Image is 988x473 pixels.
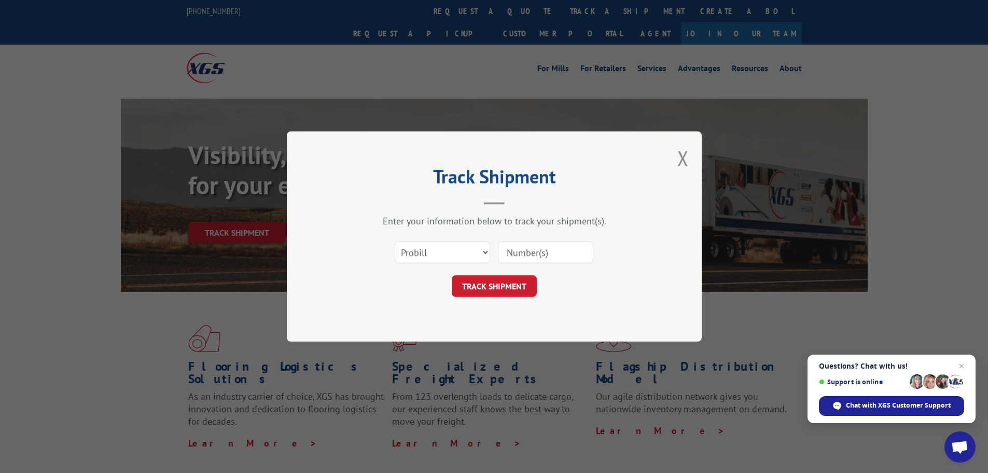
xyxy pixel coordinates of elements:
span: Close chat [955,360,968,372]
div: Enter your information below to track your shipment(s). [339,215,650,227]
span: Chat with XGS Customer Support [846,401,951,410]
span: Questions? Chat with us! [819,362,964,370]
button: TRACK SHIPMENT [452,275,537,297]
span: Support is online [819,378,906,386]
input: Number(s) [498,241,593,263]
div: Chat with XGS Customer Support [819,396,964,416]
div: Open chat [944,431,976,463]
button: Close modal [677,144,689,172]
h2: Track Shipment [339,169,650,189]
